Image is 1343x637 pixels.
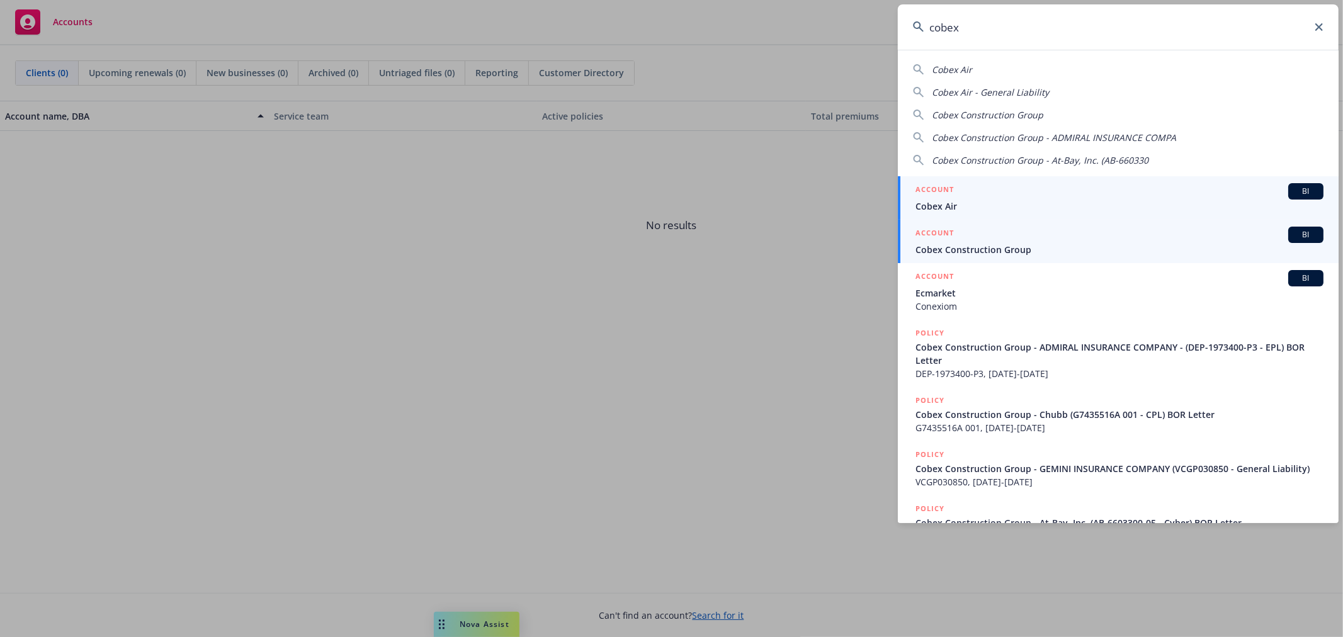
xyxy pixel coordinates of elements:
[915,516,1323,529] span: Cobex Construction Group - At-Bay, Inc. (AB-6603300-05 - Cyber) BOR Letter
[915,367,1323,380] span: DEP-1973400-P3, [DATE]-[DATE]
[915,270,954,285] h5: ACCOUNT
[1293,229,1318,240] span: BI
[915,462,1323,475] span: Cobex Construction Group - GEMINI INSURANCE COMPANY (VCGP030850 - General Liability)
[915,408,1323,421] span: Cobex Construction Group - Chubb (G7435516A 001 - CPL) BOR Letter
[932,64,972,76] span: Cobex Air
[898,441,1339,495] a: POLICYCobex Construction Group - GEMINI INSURANCE COMPANY (VCGP030850 - General Liability)VCGP030...
[898,495,1339,550] a: POLICYCobex Construction Group - At-Bay, Inc. (AB-6603300-05 - Cyber) BOR Letter
[932,109,1043,121] span: Cobex Construction Group
[915,200,1323,213] span: Cobex Air
[898,220,1339,263] a: ACCOUNTBICobex Construction Group
[915,243,1323,256] span: Cobex Construction Group
[915,421,1323,434] span: G7435516A 001, [DATE]-[DATE]
[898,176,1339,220] a: ACCOUNTBICobex Air
[932,132,1176,144] span: Cobex Construction Group - ADMIRAL INSURANCE COMPA
[1293,186,1318,197] span: BI
[915,327,944,339] h5: POLICY
[898,4,1339,50] input: Search...
[915,502,944,515] h5: POLICY
[915,300,1323,313] span: Conexiom
[1293,273,1318,284] span: BI
[932,154,1148,166] span: Cobex Construction Group - At-Bay, Inc. (AB-660330
[915,183,954,198] h5: ACCOUNT
[915,227,954,242] h5: ACCOUNT
[915,341,1323,367] span: Cobex Construction Group - ADMIRAL INSURANCE COMPANY - (DEP-1973400-P3 - EPL) BOR Letter
[915,286,1323,300] span: Ecmarket
[898,320,1339,387] a: POLICYCobex Construction Group - ADMIRAL INSURANCE COMPANY - (DEP-1973400-P3 - EPL) BOR LetterDEP...
[932,86,1049,98] span: Cobex Air - General Liability
[915,394,944,407] h5: POLICY
[898,387,1339,441] a: POLICYCobex Construction Group - Chubb (G7435516A 001 - CPL) BOR LetterG7435516A 001, [DATE]-[DATE]
[915,448,944,461] h5: POLICY
[915,475,1323,488] span: VCGP030850, [DATE]-[DATE]
[898,263,1339,320] a: ACCOUNTBIEcmarketConexiom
